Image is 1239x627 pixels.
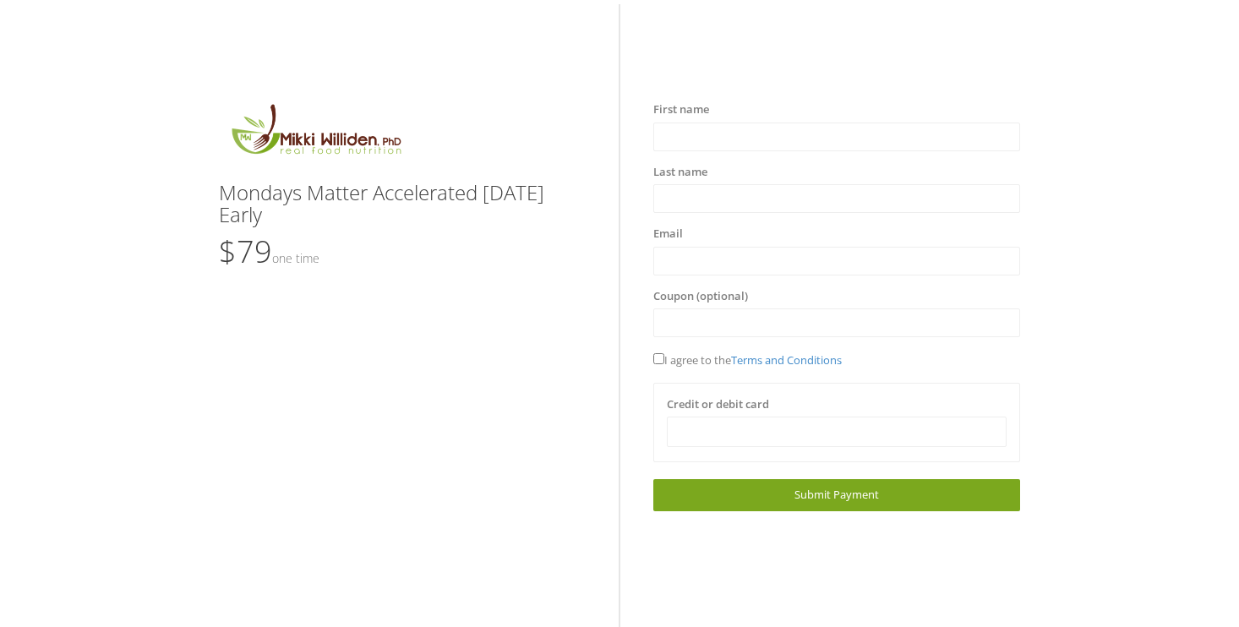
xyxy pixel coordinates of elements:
span: Submit Payment [794,487,879,502]
a: Submit Payment [653,479,1020,510]
img: MikkiLogoMain.png [219,101,412,165]
span: I agree to the [653,352,842,368]
label: Email [653,226,683,243]
label: Coupon (optional) [653,288,748,305]
label: Credit or debit card [667,396,769,413]
span: $79 [219,231,319,272]
h3: Mondays Matter Accelerated [DATE] Early [219,182,586,226]
a: Terms and Conditions [731,352,842,368]
label: Last name [653,164,707,181]
iframe: Secure card payment input frame [678,425,996,439]
small: One time [272,250,319,266]
label: First name [653,101,709,118]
